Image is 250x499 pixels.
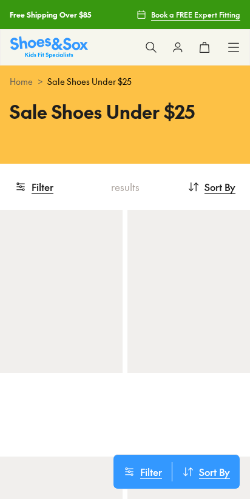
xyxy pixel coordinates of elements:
button: Sort By [187,173,235,200]
span: Sort By [204,179,235,194]
div: > [10,75,240,88]
span: Sort By [199,464,230,479]
h1: Sale Shoes Under $25 [10,98,240,125]
a: Book a FREE Expert Fitting [137,4,240,25]
button: Sort By [172,462,240,481]
span: Book a FREE Expert Fitting [151,9,240,20]
a: Shoes & Sox [10,36,88,58]
button: Filter [15,173,53,200]
a: Home [10,75,33,88]
img: SNS_Logo_Responsive.svg [10,36,88,58]
span: Sale Shoes Under $25 [47,75,132,88]
button: Filter [113,462,172,481]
